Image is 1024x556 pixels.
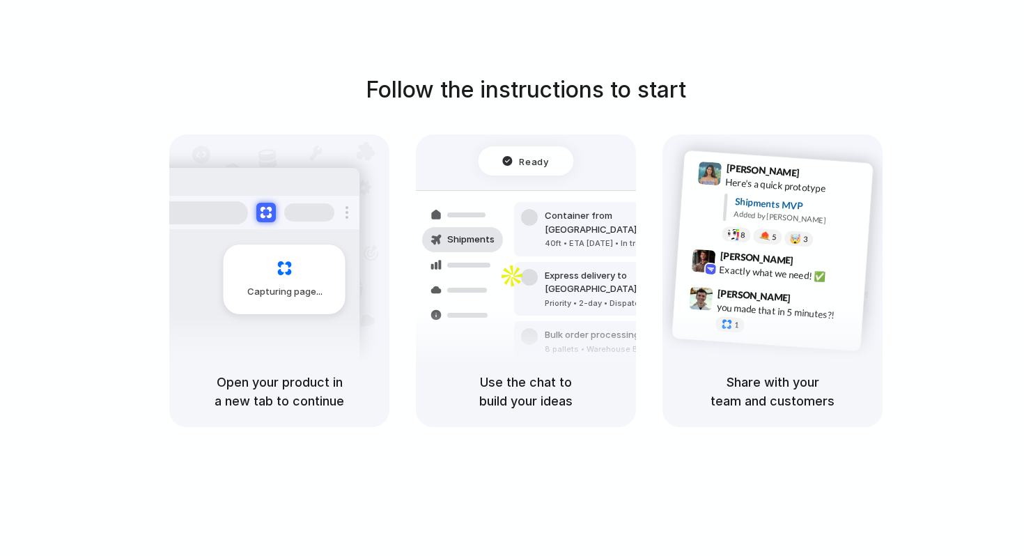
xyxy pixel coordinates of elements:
div: Container from [GEOGRAPHIC_DATA] [545,209,695,236]
span: [PERSON_NAME] [720,248,793,268]
h5: Use the chat to build your ideas [433,373,619,410]
span: Capturing page [247,285,325,299]
h1: Follow the instructions to start [366,73,686,107]
div: Added by [PERSON_NAME] [734,208,862,229]
span: [PERSON_NAME] [726,160,800,180]
div: Exactly what we need! ✅ [719,262,858,286]
div: Priority • 2-day • Dispatched [545,298,695,309]
span: 9:42 AM [798,254,826,271]
span: 9:47 AM [795,292,823,309]
div: 🤯 [790,233,802,244]
span: 5 [772,233,777,241]
div: Express delivery to [GEOGRAPHIC_DATA] [545,269,695,296]
div: Shipments MVP [734,194,863,217]
div: you made that in 5 minutes?! [716,300,855,323]
span: 9:41 AM [804,167,832,184]
div: 8 pallets • Warehouse B • Packed [545,343,674,355]
div: Here's a quick prototype [725,175,864,199]
span: 3 [803,235,808,243]
span: Shipments [447,233,495,247]
span: 8 [740,231,745,239]
h5: Open your product in a new tab to continue [186,373,373,410]
span: 1 [734,321,739,329]
div: 40ft • ETA [DATE] • In transit [545,238,695,249]
span: Ready [520,154,549,168]
span: [PERSON_NAME] [717,286,791,306]
h5: Share with your team and customers [679,373,866,410]
div: Bulk order processing [545,328,674,342]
